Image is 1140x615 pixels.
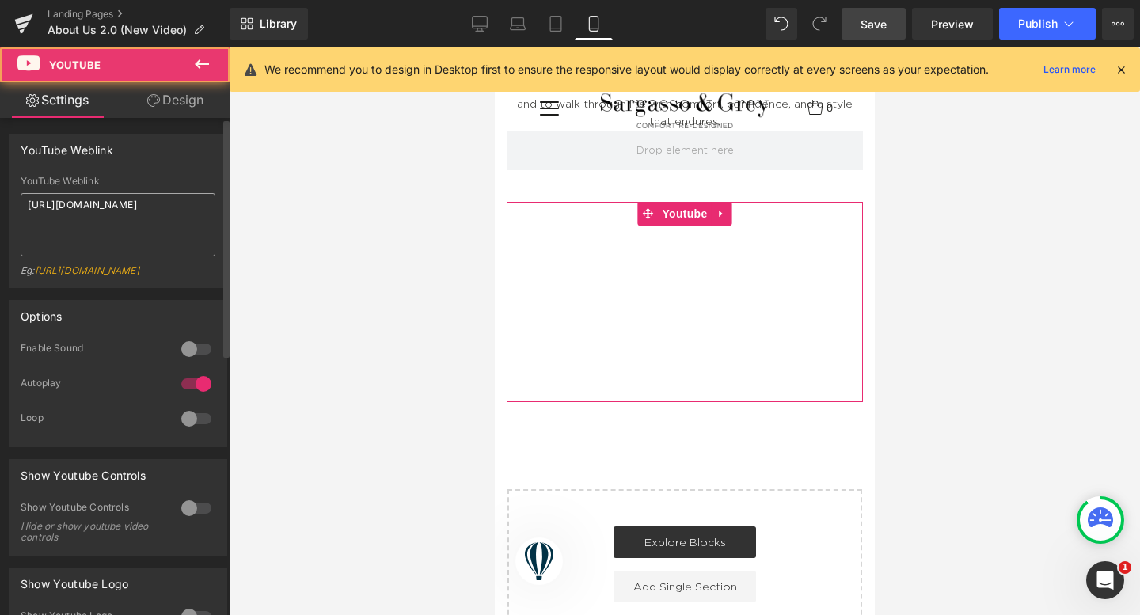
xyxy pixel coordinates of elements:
[119,479,261,511] a: Explore Blocks
[21,521,163,543] div: Hide or show youtube video controls
[575,8,613,40] a: Mobile
[47,24,187,36] span: About Us 2.0 (New Video)
[1086,561,1124,599] iframe: Intercom live chat
[119,523,261,555] a: Add Single Section
[21,135,113,157] div: YouTube Weblink
[118,82,233,118] a: Design
[861,16,887,32] span: Save
[20,12,360,83] p: Sargasso & Grey is more than footwear. It’s an invitation to slow down, to choose shoes that comp...
[21,568,128,590] div: Show Youtube Logo
[21,501,165,518] div: Show Youtube Controls
[217,154,237,178] a: Expand / Collapse
[1037,60,1102,79] a: Learn more
[912,8,993,40] a: Preview
[999,8,1096,40] button: Publish
[21,460,146,482] div: Show Youtube Controls
[21,377,165,393] div: Autoplay
[35,264,139,276] a: [URL][DOMAIN_NAME]
[499,8,537,40] a: Laptop
[21,264,215,287] div: Eg:
[47,8,230,21] a: Landing Pages
[1018,17,1058,30] span: Publish
[21,412,165,428] div: Loop
[260,17,297,31] span: Library
[461,8,499,40] a: Desktop
[1119,561,1131,574] span: 1
[21,301,62,323] div: Options
[21,342,165,359] div: Enable Sound
[931,16,974,32] span: Preview
[1102,8,1134,40] button: More
[21,176,215,187] div: YouTube Weblink
[230,8,308,40] a: New Library
[264,61,989,78] p: We recommend you to design in Desktop first to ensure the responsive layout would display correct...
[804,8,835,40] button: Redo
[537,8,575,40] a: Tablet
[766,8,797,40] button: Undo
[49,59,101,71] span: Youtube
[163,154,216,178] span: Youtube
